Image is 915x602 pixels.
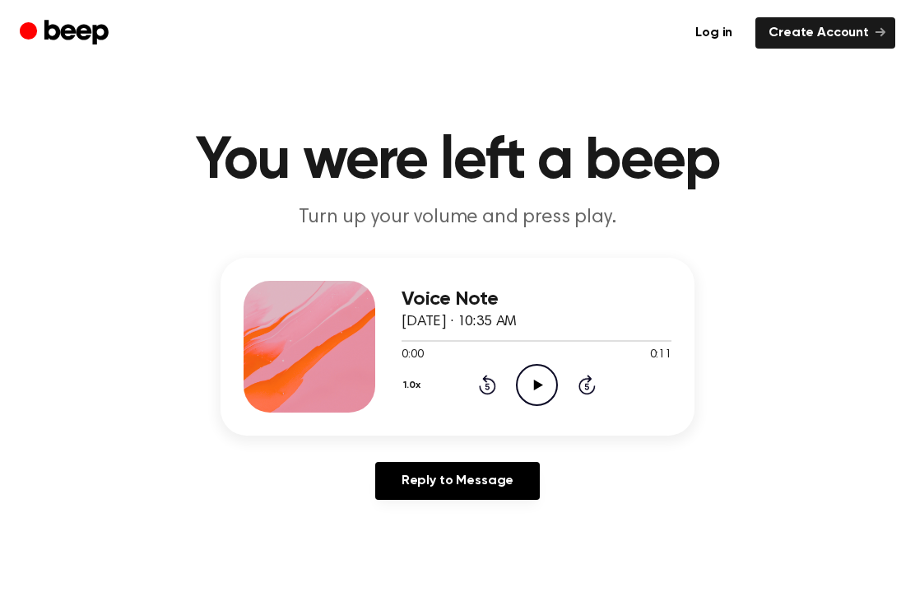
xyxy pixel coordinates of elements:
[402,315,517,329] span: [DATE] · 10:35 AM
[682,17,745,49] a: Log in
[650,347,671,364] span: 0:11
[20,17,113,49] a: Beep
[36,132,879,191] h1: You were left a beep
[755,17,895,49] a: Create Account
[402,347,423,364] span: 0:00
[375,462,540,500] a: Reply to Message
[402,371,427,399] button: 1.0x
[402,288,671,310] h3: Voice Note
[142,204,773,231] p: Turn up your volume and press play.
